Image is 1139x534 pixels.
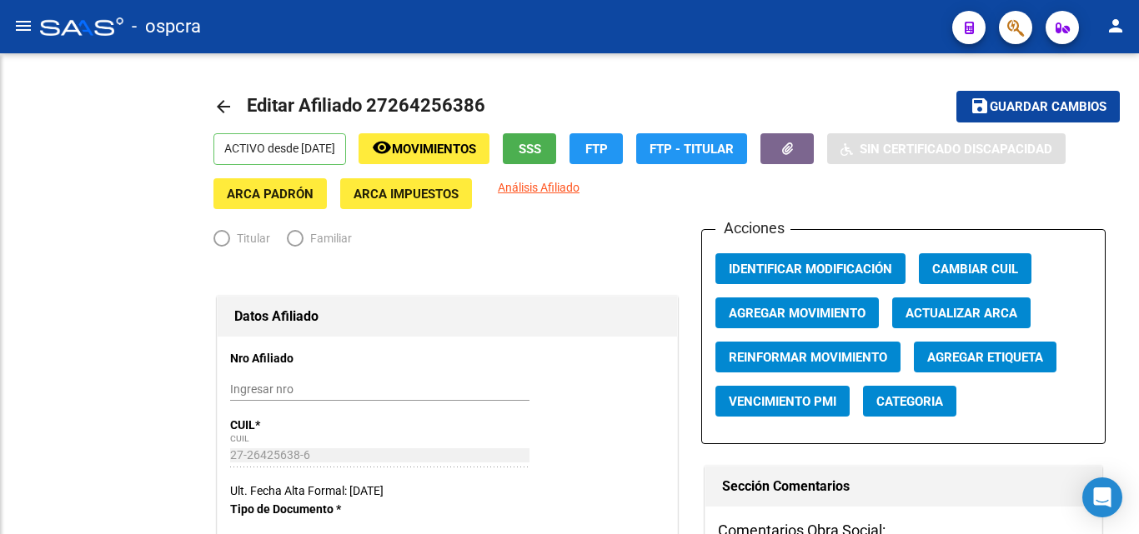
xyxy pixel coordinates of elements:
button: Guardar cambios [956,91,1120,122]
span: ARCA Padrón [227,187,314,202]
span: SSS [519,142,541,157]
span: FTP [585,142,608,157]
div: Ult. Fecha Alta Formal: [DATE] [230,482,665,500]
mat-icon: remove_red_eye [372,137,392,157]
h1: Datos Afiliado [234,303,660,330]
span: Movimientos [392,142,476,157]
div: Open Intercom Messenger [1082,477,1122,517]
span: Análisis Afiliado [498,181,580,194]
button: Identificar Modificación [715,253,906,284]
span: Agregar Etiqueta [927,350,1043,365]
button: Reinformar Movimiento [715,342,901,372]
p: CUIL [230,416,360,434]
p: ACTIVO desde [DATE] [213,133,346,165]
button: Actualizar ARCA [892,297,1031,328]
button: ARCA Impuestos [340,178,472,209]
span: Actualizar ARCA [906,306,1017,321]
span: Agregar Movimiento [729,306,866,321]
span: ARCA Impuestos [354,187,459,202]
button: Sin Certificado Discapacidad [827,133,1066,164]
button: SSS [503,133,556,164]
p: Nro Afiliado [230,349,360,367]
mat-icon: save [970,96,990,116]
span: Titular [230,229,270,247]
span: Familiar [304,229,352,247]
mat-radio-group: Elija una opción [213,235,369,248]
span: Categoria [876,394,943,409]
button: Movimientos [359,133,489,164]
button: ARCA Padrón [213,178,327,209]
button: FTP - Titular [636,133,747,164]
p: Tipo de Documento * [230,500,360,518]
button: FTP [569,133,623,164]
button: Agregar Etiqueta [914,342,1056,372]
span: - ospcra [132,8,201,45]
mat-icon: arrow_back [213,97,233,117]
mat-icon: person [1106,16,1126,36]
h3: Acciones [715,217,790,240]
span: Sin Certificado Discapacidad [860,142,1052,157]
button: Cambiar CUIL [919,253,1031,284]
span: Guardar cambios [990,100,1106,115]
span: Cambiar CUIL [932,262,1018,277]
span: Identificar Modificación [729,262,892,277]
h1: Sección Comentarios [722,473,1085,500]
span: Reinformar Movimiento [729,350,887,365]
span: Vencimiento PMI [729,394,836,409]
span: Editar Afiliado 27264256386 [247,95,485,116]
button: Categoria [863,386,956,417]
mat-icon: menu [13,16,33,36]
button: Vencimiento PMI [715,386,850,417]
span: FTP - Titular [650,142,734,157]
button: Agregar Movimiento [715,297,879,328]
